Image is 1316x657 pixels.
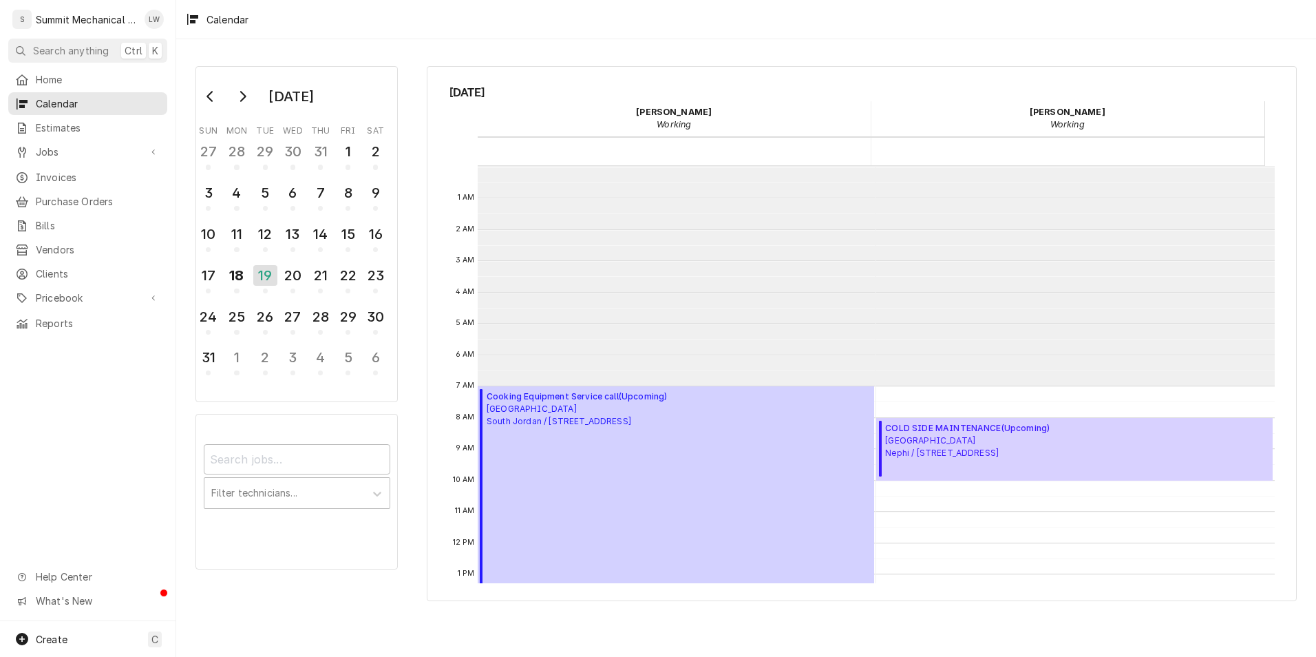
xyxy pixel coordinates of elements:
[282,306,304,327] div: 27
[279,121,306,137] th: Wednesday
[36,121,160,135] span: Estimates
[1050,119,1085,129] em: Working
[253,265,277,286] div: 19
[229,85,256,107] button: Go to next month
[8,286,167,309] a: Go to Pricebook
[125,43,142,58] span: Ctrl
[337,182,359,203] div: 8
[36,291,140,305] span: Pricebook
[197,85,224,107] button: Go to previous month
[452,349,478,360] span: 6 AM
[198,347,219,368] div: 31
[478,386,874,637] div: Cooking Equipment Service call(Upcoming)[GEOGRAPHIC_DATA]South Jordan / [STREET_ADDRESS]
[255,306,276,327] div: 26
[226,306,247,327] div: 25
[8,565,167,588] a: Go to Help Center
[310,265,331,286] div: 21
[657,119,691,129] em: Working
[8,238,167,261] a: Vendors
[8,214,167,237] a: Bills
[876,418,1273,481] div: [Service] COLD SIDE MAINTENANCE Central Valley Medical Center Nephi / 48 West 1500 North, Nephi, ...
[362,121,390,137] th: Saturday
[36,96,160,111] span: Calendar
[8,68,167,91] a: Home
[264,85,319,108] div: [DATE]
[337,265,359,286] div: 22
[36,218,160,233] span: Bills
[871,101,1264,136] div: Skyler Roundy - Working
[307,121,335,137] th: Thursday
[255,224,276,244] div: 12
[452,224,478,235] span: 2 AM
[36,145,140,159] span: Jobs
[487,390,667,403] span: Cooking Equipment Service call ( Upcoming )
[337,306,359,327] div: 29
[145,10,164,29] div: LW
[8,190,167,213] a: Purchase Orders
[152,43,158,58] span: K
[36,570,159,584] span: Help Center
[198,265,219,286] div: 17
[337,347,359,368] div: 5
[255,182,276,203] div: 5
[226,347,247,368] div: 1
[282,182,304,203] div: 6
[204,444,390,474] input: Search jobs...
[198,224,219,244] div: 10
[195,121,222,137] th: Sunday
[310,347,331,368] div: 4
[8,39,167,63] button: Search anythingCtrlK
[36,634,67,645] span: Create
[36,72,160,87] span: Home
[365,306,386,327] div: 30
[310,141,331,162] div: 31
[195,414,398,570] div: Calendar Filters
[12,10,32,29] div: S
[255,141,276,162] div: 29
[204,432,390,523] div: Calendar Filters
[282,224,304,244] div: 13
[33,43,109,58] span: Search anything
[478,101,871,136] div: Landon Weeks - Working
[454,192,478,203] span: 1 AM
[452,255,478,266] span: 3 AM
[452,317,478,328] span: 5 AM
[454,568,478,579] span: 1 PM
[453,380,478,391] span: 7 AM
[487,403,667,428] span: [GEOGRAPHIC_DATA] South Jordan / [STREET_ADDRESS]
[36,170,160,185] span: Invoices
[337,224,359,244] div: 15
[8,590,167,612] a: Go to What's New
[8,140,167,163] a: Go to Jobs
[36,12,137,27] div: Summit Mechanical Service LLC
[36,316,160,331] span: Reports
[310,306,331,327] div: 28
[1030,107,1105,117] strong: [PERSON_NAME]
[310,182,331,203] div: 7
[8,116,167,139] a: Estimates
[365,265,386,286] div: 23
[636,107,712,117] strong: [PERSON_NAME]
[365,224,386,244] div: 16
[310,224,331,244] div: 14
[452,443,478,454] span: 9 AM
[335,121,362,137] th: Friday
[226,182,247,203] div: 4
[8,92,167,115] a: Calendar
[365,347,386,368] div: 6
[452,412,478,423] span: 8 AM
[226,265,247,286] div: 18
[876,418,1273,481] div: COLD SIDE MAINTENANCE(Upcoming)[GEOGRAPHIC_DATA]Nephi / [STREET_ADDRESS]
[198,182,219,203] div: 3
[36,594,159,608] span: What's New
[36,242,160,257] span: Vendors
[449,474,478,486] span: 10 AM
[282,265,304,286] div: 20
[449,83,1275,101] span: [DATE]
[8,262,167,285] a: Clients
[452,505,478,517] span: 11 AM
[198,141,219,162] div: 27
[36,194,160,209] span: Purchase Orders
[226,141,247,162] div: 28
[145,10,164,29] div: Landon Weeks's Avatar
